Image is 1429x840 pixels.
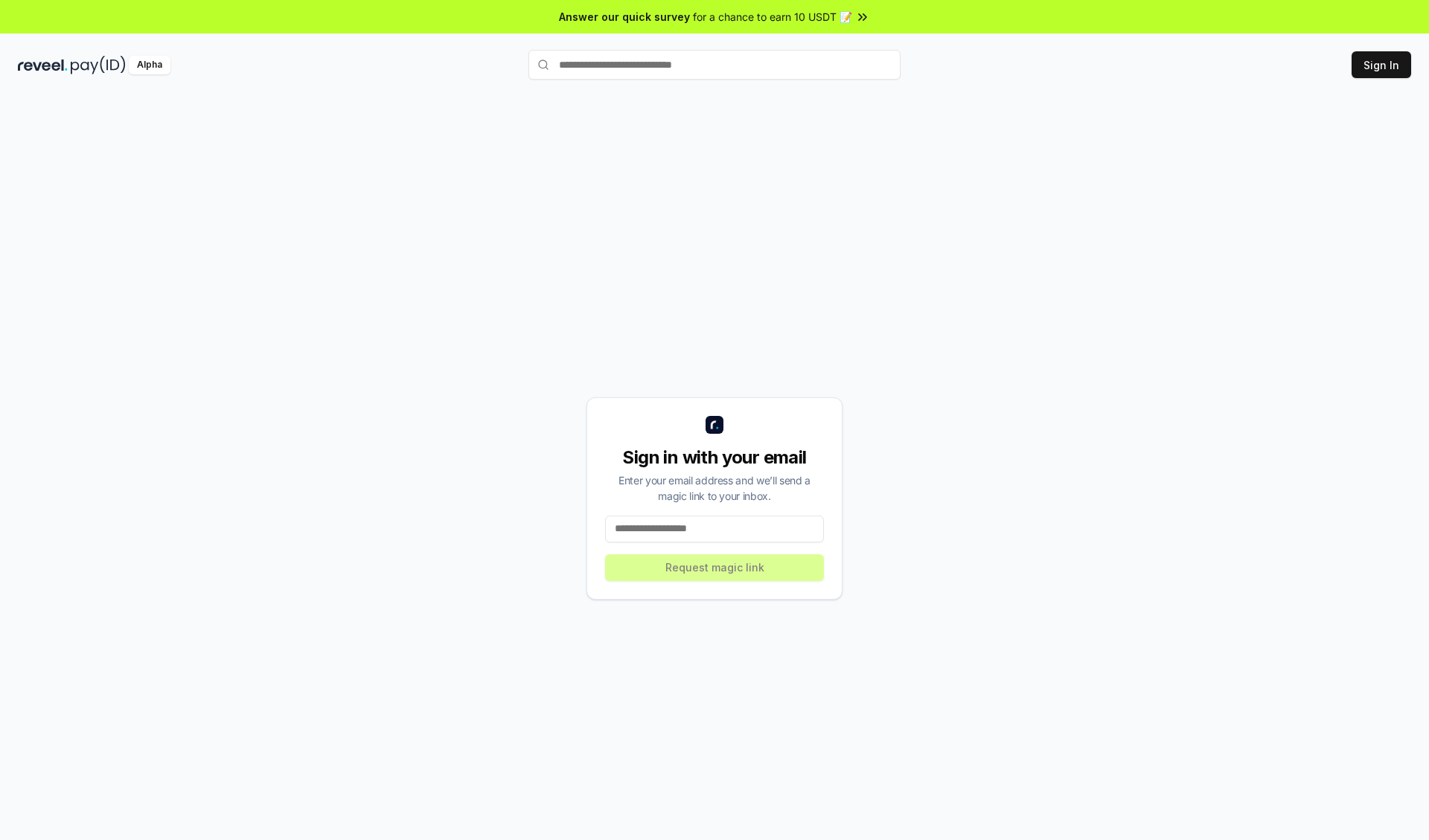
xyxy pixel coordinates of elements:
img: reveel_dark [18,56,68,74]
img: logo_small [706,416,723,434]
span: for a chance to earn 10 USDT 📝 [693,9,852,25]
span: Answer our quick survey [559,9,690,25]
div: Enter your email address and we’ll send a magic link to your inbox. [605,472,824,504]
div: Alpha [129,56,170,74]
img: pay_id [71,56,126,74]
div: Sign in with your email [605,446,824,469]
button: Sign In [1352,51,1411,78]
